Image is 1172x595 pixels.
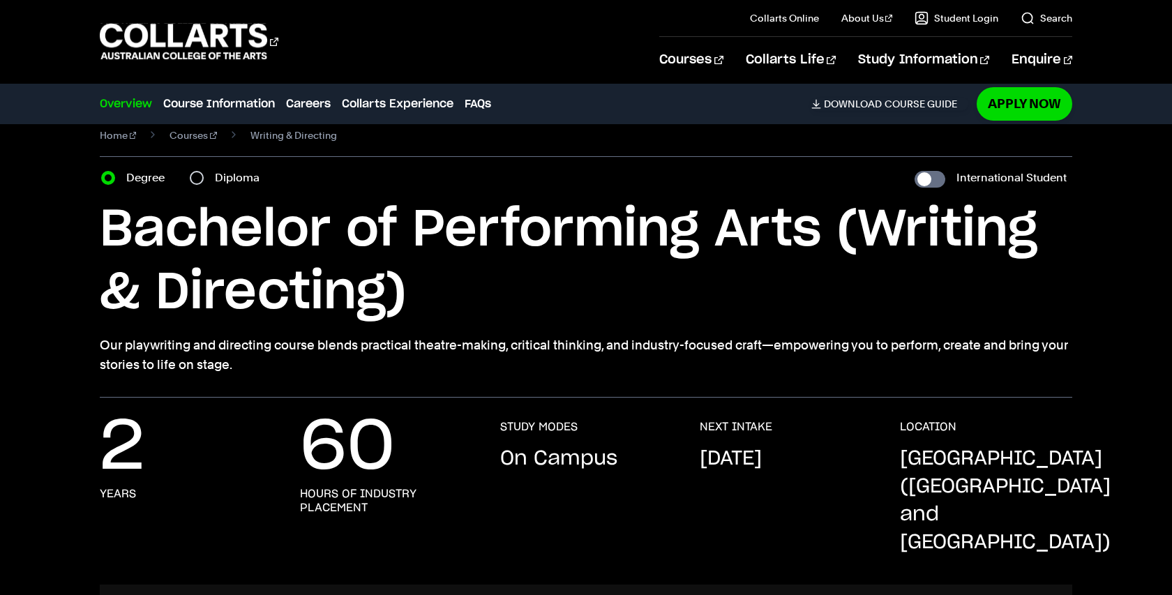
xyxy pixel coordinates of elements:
h3: LOCATION [900,420,956,434]
h3: years [100,487,136,501]
a: Collarts Online [750,11,819,25]
h3: hours of industry placement [300,487,472,515]
a: Courses [170,126,217,145]
a: Careers [286,96,331,112]
p: 60 [300,420,395,476]
a: About Us [841,11,893,25]
a: Home [100,126,137,145]
a: Enquire [1012,37,1072,83]
a: FAQs [465,96,491,112]
h3: STUDY MODES [500,420,578,434]
p: 2 [100,420,144,476]
h1: Bachelor of Performing Arts (Writing & Directing) [100,199,1072,324]
p: [DATE] [700,445,762,473]
p: [GEOGRAPHIC_DATA] ([GEOGRAPHIC_DATA] and [GEOGRAPHIC_DATA]) [900,445,1111,557]
span: Writing & Directing [250,126,337,145]
a: Student Login [915,11,998,25]
label: Degree [126,168,173,188]
a: Collarts Experience [342,96,453,112]
p: On Campus [500,445,617,473]
span: Download [824,98,882,110]
a: Study Information [858,37,989,83]
label: International Student [956,168,1067,188]
a: Apply Now [977,87,1072,120]
a: Collarts Life [746,37,836,83]
p: Our playwriting and directing course blends practical theatre-making, critical thinking, and indu... [100,336,1072,375]
a: DownloadCourse Guide [811,98,968,110]
a: Overview [100,96,152,112]
div: Go to homepage [100,22,278,61]
label: Diploma [215,168,268,188]
h3: NEXT INTAKE [700,420,772,434]
a: Search [1021,11,1072,25]
a: Course Information [163,96,275,112]
a: Courses [659,37,723,83]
